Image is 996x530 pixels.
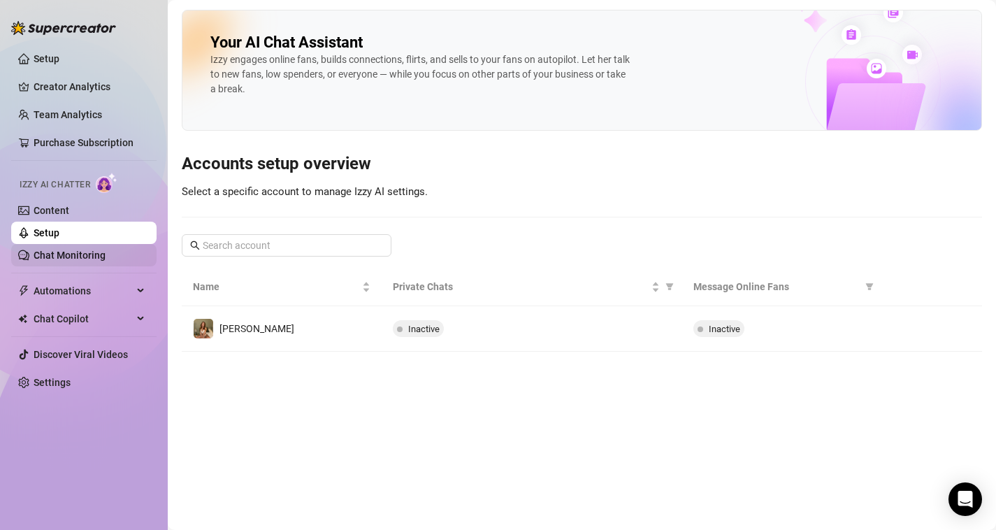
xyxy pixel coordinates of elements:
div: Open Intercom Messenger [948,482,982,516]
a: Creator Analytics [34,76,145,98]
span: filter [863,276,876,297]
span: Inactive [709,324,740,334]
span: Inactive [408,324,440,334]
span: thunderbolt [18,285,29,296]
span: Select a specific account to manage Izzy AI settings. [182,185,428,198]
a: Purchase Subscription [34,137,133,148]
span: filter [665,282,674,291]
img: logo-BBDzfeDw.svg [11,21,116,35]
span: Name [193,279,359,294]
span: search [190,241,200,250]
a: Team Analytics [34,109,102,120]
img: Chat Copilot [18,314,27,324]
a: Settings [34,377,71,388]
img: AI Chatter [96,173,117,193]
span: Izzy AI Chatter [20,178,90,192]
a: Setup [34,53,59,64]
span: filter [663,276,677,297]
span: [PERSON_NAME] [219,323,294,334]
span: filter [865,282,874,291]
h3: Accounts setup overview [182,153,982,176]
h2: Your AI Chat Assistant [210,33,363,52]
span: Automations [34,280,133,302]
span: Message Online Fans [693,279,860,294]
th: Name [182,268,382,306]
input: Search account [203,238,372,253]
div: Izzy engages online fans, builds connections, flirts, and sells to your fans on autopilot. Let he... [210,52,630,96]
a: Chat Monitoring [34,250,106,261]
th: Private Chats [382,268,681,306]
span: Chat Copilot [34,308,133,330]
a: Content [34,205,69,216]
a: Setup [34,227,59,238]
span: Private Chats [393,279,648,294]
img: Sophia [194,319,213,338]
a: Discover Viral Videos [34,349,128,360]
